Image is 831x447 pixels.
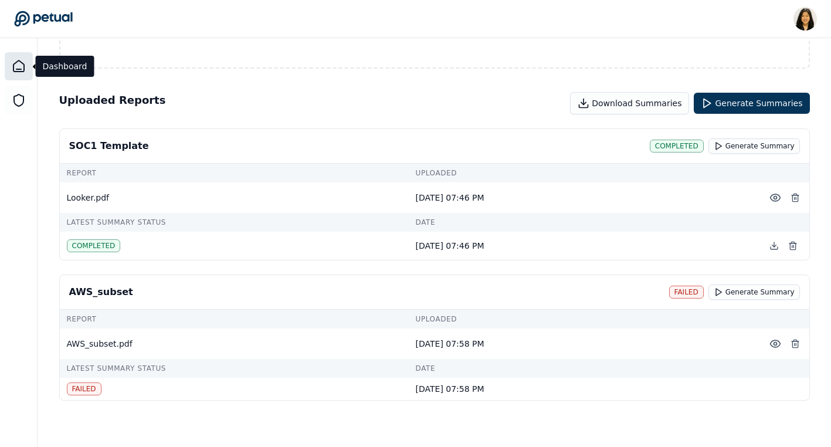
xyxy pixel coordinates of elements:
td: Date [409,213,758,232]
div: SOC1 Template [69,139,149,153]
td: AWS_subset.pdf [60,329,409,359]
img: Renee Park [793,7,817,31]
h2: Uploaded Reports [59,92,166,114]
button: Generate Summaries [694,93,809,114]
td: Latest Summary Status [60,359,409,378]
div: failed [67,382,101,395]
td: [DATE] 07:46 PM [409,182,758,213]
button: Delete Report [786,333,805,354]
td: Report [60,164,409,182]
button: Download Summaries [570,92,689,114]
button: Preview File (hover for quick preview, click for full view) [765,333,786,354]
td: Date [409,359,758,378]
td: Report [60,310,409,329]
button: Download generated summary [765,236,783,255]
td: Uploaded [409,310,758,329]
td: [DATE] 07:46 PM [409,232,758,260]
div: Dashboard [36,56,94,77]
button: Delete Report [786,187,805,208]
button: Delete generated summary [783,236,802,255]
button: Generate Summary [708,285,800,300]
button: Preview File (hover for quick preview, click for full view) [765,187,786,208]
div: completed [67,239,121,252]
a: Go to Dashboard [14,11,73,27]
div: AWS_subset [69,285,133,299]
button: Generate Summary [708,138,800,154]
td: Looker.pdf [60,182,409,213]
td: [DATE] 07:58 PM [409,378,758,400]
div: completed [650,140,704,153]
a: SOC [5,86,33,114]
td: Uploaded [409,164,758,182]
a: Dashboard [5,52,33,80]
div: failed [669,286,704,299]
td: Latest Summary Status [60,213,409,232]
td: [DATE] 07:58 PM [409,329,758,359]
